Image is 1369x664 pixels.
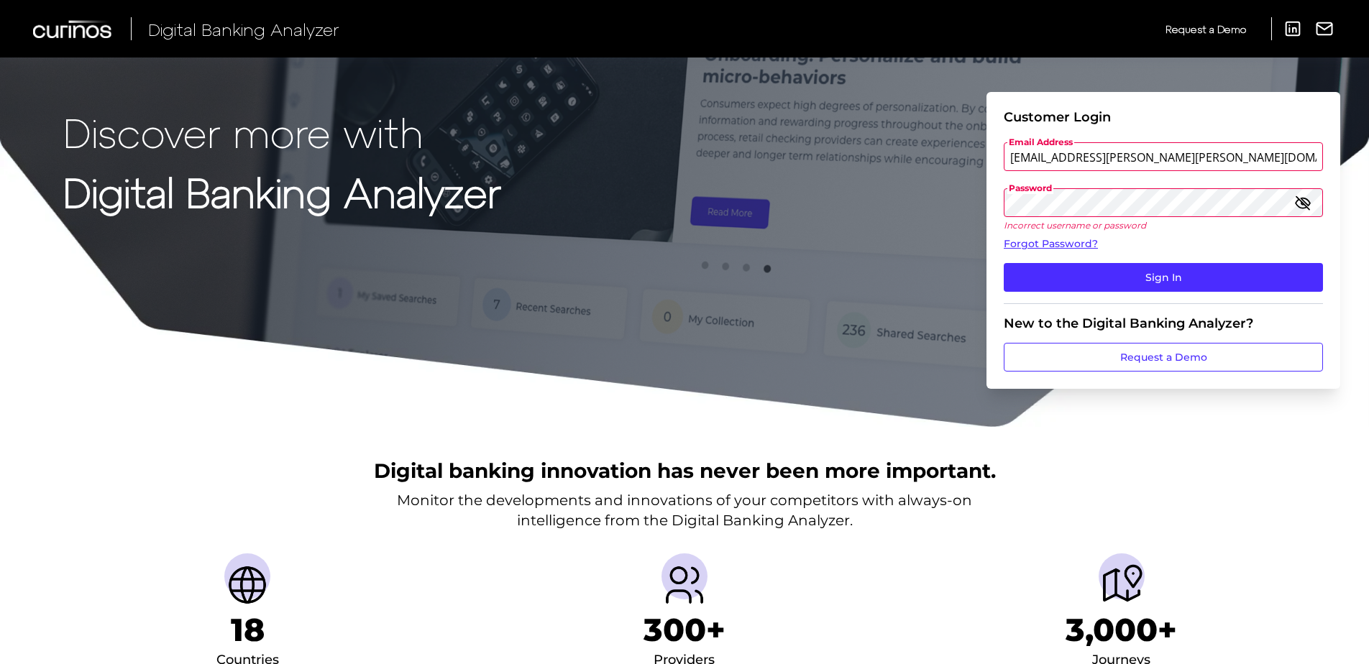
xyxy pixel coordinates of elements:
button: Sign In [1004,263,1323,292]
h2: Digital banking innovation has never been more important. [374,457,996,484]
span: Digital Banking Analyzer [148,19,339,40]
p: Monitor the developments and innovations of your competitors with always-on intelligence from the... [397,490,972,530]
a: Forgot Password? [1004,236,1323,252]
span: Email Address [1007,137,1074,148]
p: Discover more with [63,109,501,155]
div: New to the Digital Banking Analyzer? [1004,315,1323,331]
h1: 18 [231,611,265,649]
img: Curinos [33,20,114,38]
img: Countries [224,562,270,608]
h1: 3,000+ [1066,611,1177,649]
div: Customer Login [1004,109,1323,125]
a: Request a Demo [1004,343,1323,372]
span: Password [1007,183,1053,194]
img: Providers [661,562,708,608]
strong: Digital Banking Analyzer [63,167,501,216]
img: Journeys [1099,562,1145,608]
p: Incorrect username or password [1004,220,1323,231]
a: Request a Demo [1166,17,1246,41]
h1: 300+ [644,611,725,649]
span: Request a Demo [1166,23,1246,35]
